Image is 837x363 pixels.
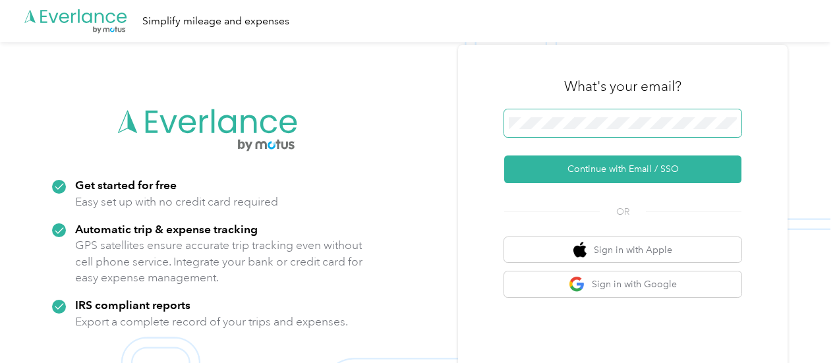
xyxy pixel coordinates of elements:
span: OR [600,205,646,219]
div: Simplify mileage and expenses [142,13,289,30]
button: apple logoSign in with Apple [504,237,741,263]
h3: What's your email? [564,77,681,96]
strong: Automatic trip & expense tracking [75,222,258,236]
p: Easy set up with no credit card required [75,194,278,210]
button: google logoSign in with Google [504,271,741,297]
p: Export a complete record of your trips and expenses. [75,314,348,330]
button: Continue with Email / SSO [504,155,741,183]
strong: IRS compliant reports [75,298,190,312]
img: apple logo [573,242,587,258]
img: google logo [569,276,585,293]
p: GPS satellites ensure accurate trip tracking even without cell phone service. Integrate your bank... [75,237,363,286]
strong: Get started for free [75,178,177,192]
